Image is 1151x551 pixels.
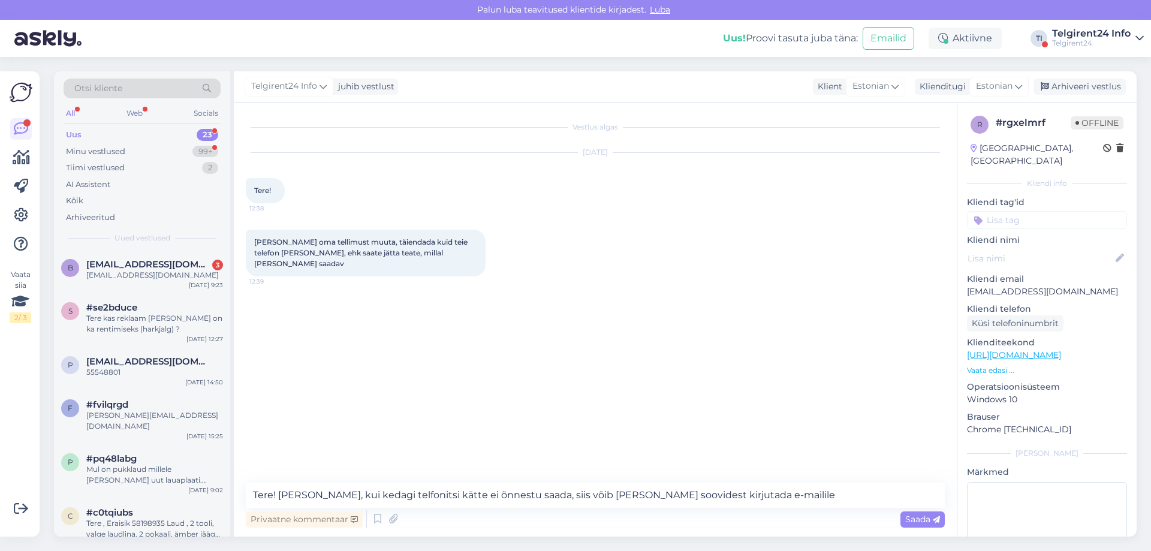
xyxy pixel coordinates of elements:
span: Otsi kliente [74,82,122,95]
div: Web [124,106,145,121]
span: birx323@gmail.com [86,259,211,270]
div: Privaatne kommentaar [246,511,363,528]
span: pisnenkoo@gmail.com [86,356,211,367]
p: Märkmed [967,466,1127,478]
span: Telgirent24 Info [251,80,317,93]
span: Luba [646,4,674,15]
span: r [977,120,983,129]
img: Askly Logo [10,81,32,104]
button: Emailid [863,27,914,50]
input: Lisa nimi [968,252,1113,265]
span: #se2bduce [86,302,137,313]
div: Mul on pukklaud millele [PERSON_NAME] uut lauaplaati. 80cm läbimõõt. Sobiks ka kasutatud plaat. [86,464,223,486]
span: #pq48labg [86,453,137,464]
div: TI [1031,30,1047,47]
span: b [68,263,73,272]
div: [DATE] 12:27 [186,335,223,344]
div: # rgxelmrf [996,116,1071,130]
div: All [64,106,77,121]
p: Klienditeekond [967,336,1127,349]
div: Küsi telefoninumbrit [967,315,1063,332]
div: Vaata siia [10,269,31,323]
p: Operatsioonisüsteem [967,381,1127,393]
span: f [68,404,73,413]
div: Tiimi vestlused [66,162,125,174]
span: Estonian [976,80,1013,93]
span: Estonian [852,80,889,93]
div: 2 [202,162,218,174]
div: Uus [66,129,82,141]
div: Telgirent24 Info [1052,29,1131,38]
div: Socials [191,106,221,121]
div: 99+ [192,146,218,158]
p: Kliendi telefon [967,303,1127,315]
span: c [68,511,73,520]
p: Kliendi email [967,273,1127,285]
div: Kõik [66,195,83,207]
div: Proovi tasuta juba täna: [723,31,858,46]
div: 2 / 3 [10,312,31,323]
div: Vestlus algas [246,122,945,133]
p: Kliendi nimi [967,234,1127,246]
div: [DATE] 9:23 [189,281,223,290]
span: Saada [905,514,940,525]
div: [DATE] 14:50 [185,378,223,387]
p: [EMAIL_ADDRESS][DOMAIN_NAME] [967,285,1127,298]
div: Tere , Eraisik 58198935 Laud , 2 tooli, valge laudlina, 2 pokaali, ämber jääga, 2 taldrikud sushi... [86,518,223,540]
span: Offline [1071,116,1123,130]
div: [DATE] 9:02 [188,486,223,495]
span: Uued vestlused [115,233,170,243]
b: Uus! [723,32,746,44]
div: Klient [813,80,842,93]
div: [DATE] [246,147,945,158]
span: s [68,306,73,315]
div: [DATE] 15:25 [186,432,223,441]
div: [PERSON_NAME] [967,448,1127,459]
div: Arhiveeritud [66,212,115,224]
div: Kliendi info [967,178,1127,189]
div: [EMAIL_ADDRESS][DOMAIN_NAME] [86,270,223,281]
p: Kliendi tag'id [967,196,1127,209]
div: Telgirent24 [1052,38,1131,48]
span: 12:39 [249,277,294,286]
div: [GEOGRAPHIC_DATA], [GEOGRAPHIC_DATA] [971,142,1103,167]
span: Tere! [254,186,271,195]
div: Klienditugi [915,80,966,93]
div: [PERSON_NAME][EMAIL_ADDRESS][DOMAIN_NAME] [86,410,223,432]
span: #fvilqrgd [86,399,128,410]
div: Aktiivne [929,28,1002,49]
span: p [68,457,73,466]
div: Minu vestlused [66,146,125,158]
div: juhib vestlust [333,80,394,93]
span: [PERSON_NAME] oma tellimust muuta, täiendada kuid teie telefon [PERSON_NAME], ehk saate jätta tea... [254,237,469,268]
a: [URL][DOMAIN_NAME] [967,350,1061,360]
div: 3 [212,260,223,270]
p: Chrome [TECHNICAL_ID] [967,423,1127,436]
span: 12:38 [249,204,294,213]
a: Telgirent24 InfoTelgirent24 [1052,29,1144,48]
p: Brauser [967,411,1127,423]
textarea: Tere! [PERSON_NAME], kui kedagi telfonitsi kätte ei õnnestu saada, siis võib [PERSON_NAME] soovid... [246,483,945,508]
div: 55548801 [86,367,223,378]
span: p [68,360,73,369]
div: Arhiveeri vestlus [1034,79,1126,95]
p: Vaata edasi ... [967,365,1127,376]
input: Lisa tag [967,211,1127,229]
div: Tere kas reklaam [PERSON_NAME] on ka rentimiseks (harkjalg) ? [86,313,223,335]
span: #c0tqiubs [86,507,133,518]
div: AI Assistent [66,179,110,191]
div: 23 [197,129,218,141]
p: Windows 10 [967,393,1127,406]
